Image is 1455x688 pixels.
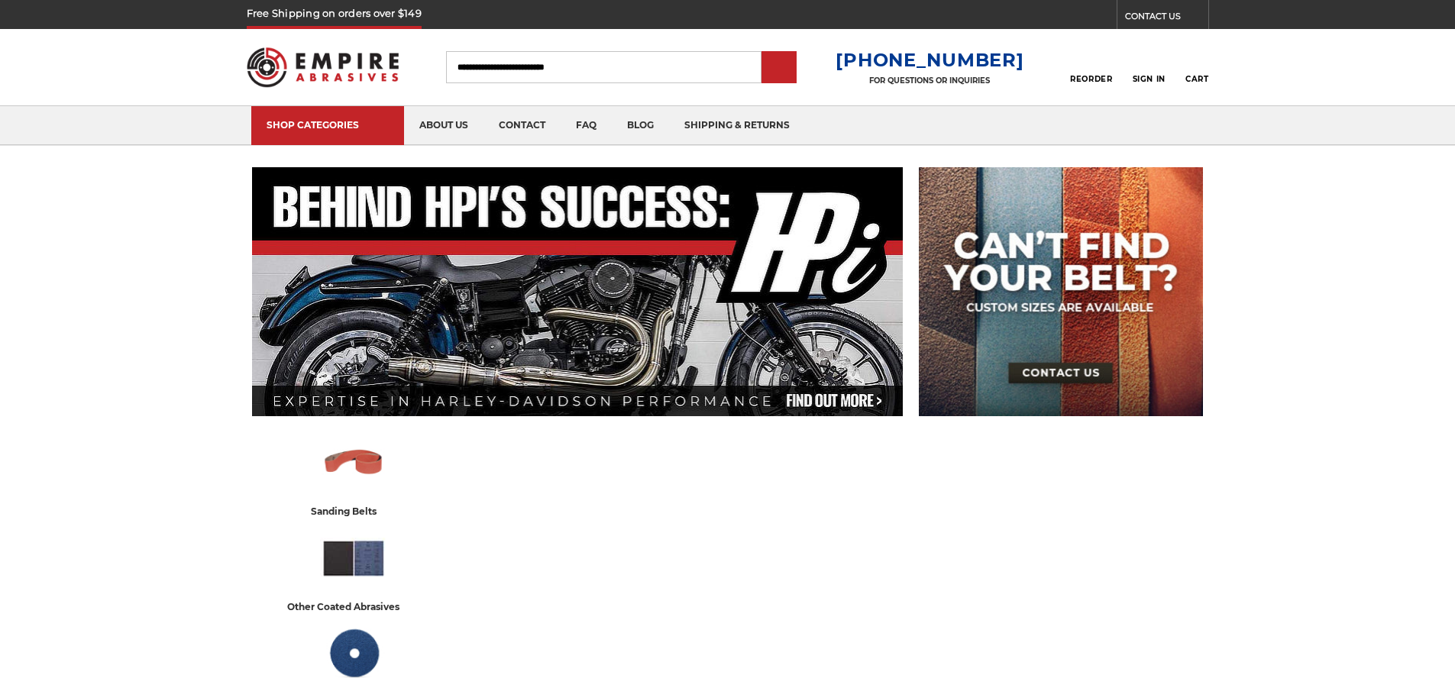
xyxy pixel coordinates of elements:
a: other coated abrasives [258,525,449,615]
div: sanding belts [311,503,396,519]
a: CONTACT US [1125,8,1208,29]
a: about us [404,106,483,145]
span: Cart [1185,74,1208,84]
img: Other Coated Abrasives [320,525,387,591]
div: SHOP CATEGORIES [267,119,389,131]
p: FOR QUESTIONS OR INQUIRIES [836,76,1023,86]
img: promo banner for custom belts. [919,167,1203,416]
a: [PHONE_NUMBER] [836,49,1023,71]
a: contact [483,106,561,145]
img: Sanding Belts [320,430,387,496]
div: other coated abrasives [287,599,419,615]
a: Cart [1185,50,1208,84]
a: sanding belts [258,430,449,519]
a: SHOP CATEGORIES [251,106,404,145]
img: Sanding Discs [320,621,387,686]
a: shipping & returns [669,106,805,145]
span: Sign In [1133,74,1166,84]
span: Reorder [1070,74,1112,84]
img: Banner for an interview featuring Horsepower Inc who makes Harley performance upgrades featured o... [252,167,903,416]
a: Reorder [1070,50,1112,83]
img: Empire Abrasives [247,37,399,97]
a: blog [612,106,669,145]
a: faq [561,106,612,145]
